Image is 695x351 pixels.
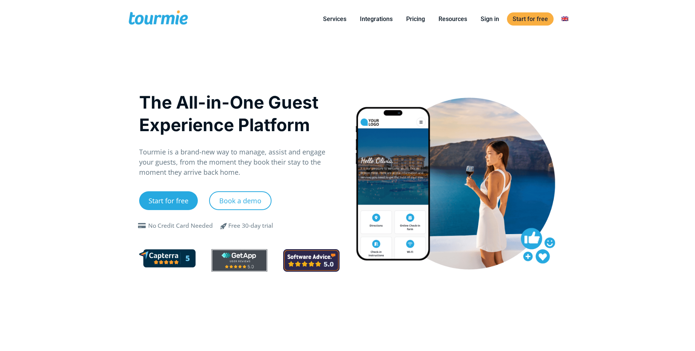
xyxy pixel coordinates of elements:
[136,223,148,229] span: 
[354,14,398,24] a: Integrations
[433,14,473,24] a: Resources
[215,221,233,230] span: 
[401,14,431,24] a: Pricing
[475,14,505,24] a: Sign in
[148,221,213,230] div: No Credit Card Needed
[139,191,198,210] a: Start for free
[139,147,340,177] p: Tourmie is a brand-new way to manage, assist and engage your guests, from the moment they book th...
[317,14,352,24] a: Services
[139,91,340,136] h1: The All-in-One Guest Experience Platform
[228,221,273,230] div: Free 30-day trial
[209,191,272,210] a: Book a demo
[507,12,554,26] a: Start for free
